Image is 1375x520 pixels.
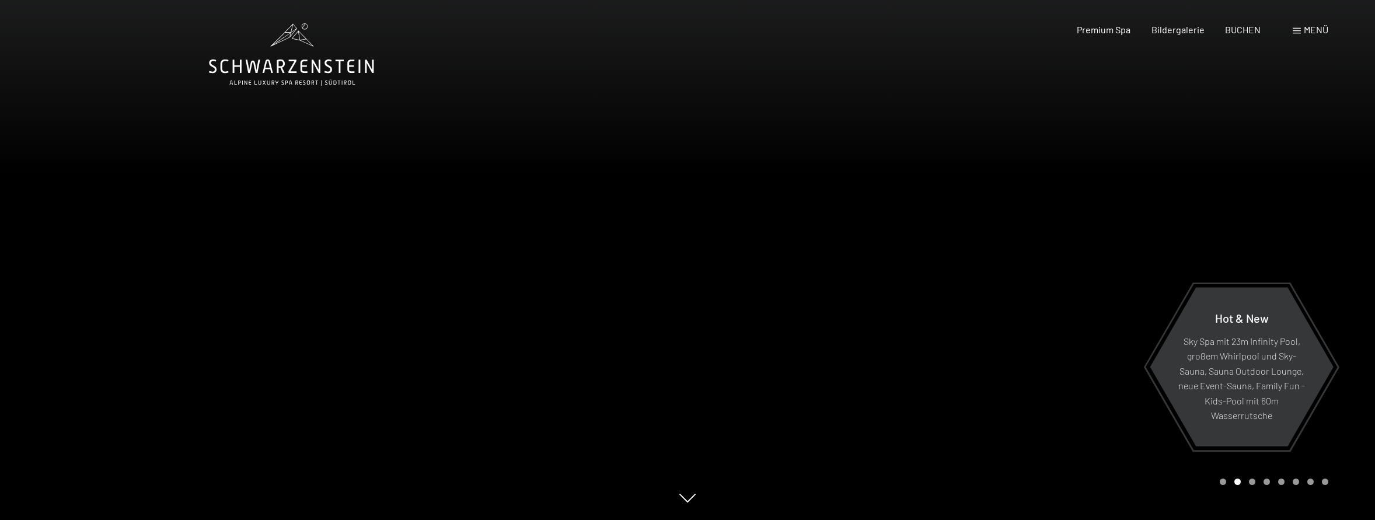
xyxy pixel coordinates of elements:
[1293,479,1299,485] div: Carousel Page 6
[1220,479,1226,485] div: Carousel Page 1
[1077,24,1130,35] a: Premium Spa
[1215,310,1269,324] span: Hot & New
[1307,479,1314,485] div: Carousel Page 7
[1216,479,1328,485] div: Carousel Pagination
[1225,24,1261,35] a: BUCHEN
[1234,479,1241,485] div: Carousel Page 2 (Current Slide)
[1322,479,1328,485] div: Carousel Page 8
[1249,479,1255,485] div: Carousel Page 3
[1264,479,1270,485] div: Carousel Page 4
[1278,479,1285,485] div: Carousel Page 5
[1151,24,1205,35] a: Bildergalerie
[1149,287,1334,447] a: Hot & New Sky Spa mit 23m Infinity Pool, großem Whirlpool und Sky-Sauna, Sauna Outdoor Lounge, ne...
[1304,24,1328,35] span: Menü
[1178,333,1305,423] p: Sky Spa mit 23m Infinity Pool, großem Whirlpool und Sky-Sauna, Sauna Outdoor Lounge, neue Event-S...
